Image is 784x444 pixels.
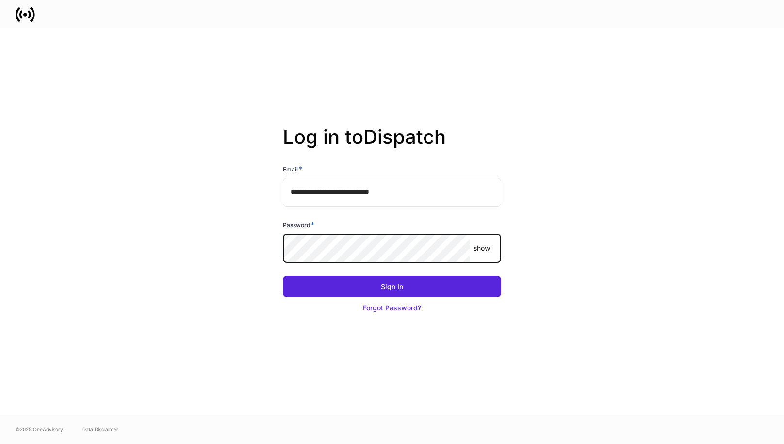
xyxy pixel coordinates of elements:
[16,426,63,433] span: © 2025 OneAdvisory
[283,220,314,230] h6: Password
[82,426,118,433] a: Data Disclaimer
[283,164,302,174] h6: Email
[283,276,501,297] button: Sign In
[283,297,501,319] button: Forgot Password?
[283,125,501,164] h2: Log in to Dispatch
[363,303,421,313] div: Forgot Password?
[474,243,490,253] p: show
[381,282,403,291] div: Sign In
